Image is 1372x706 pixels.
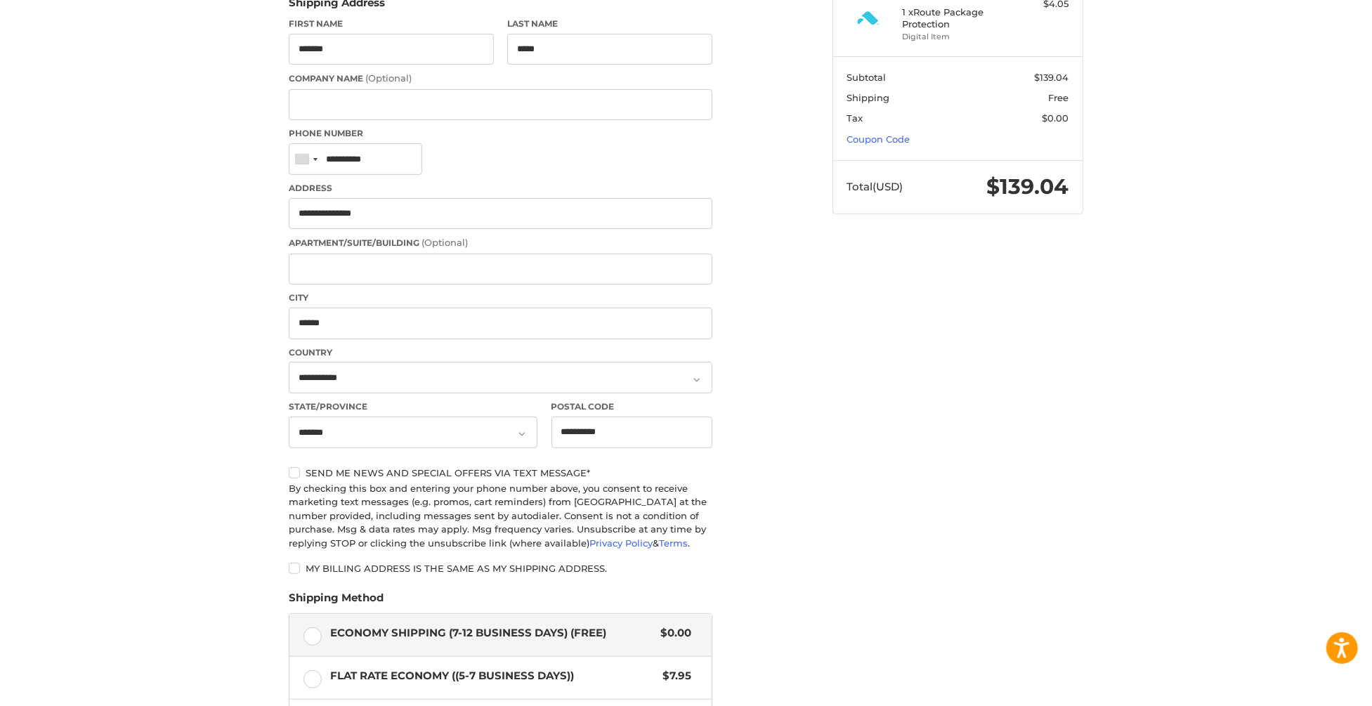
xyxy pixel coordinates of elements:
[1043,112,1069,124] span: $0.00
[422,237,468,248] small: (Optional)
[289,127,712,140] label: Phone Number
[331,668,656,684] span: Flat Rate Economy ((5-7 Business Days))
[655,668,691,684] span: $7.95
[589,537,653,549] a: Privacy Policy
[289,292,712,304] label: City
[507,18,712,30] label: Last Name
[847,180,903,193] span: Total (USD)
[289,18,494,30] label: First Name
[847,112,863,124] span: Tax
[289,182,712,195] label: Address
[903,6,1010,30] h4: 1 x Route Package Protection
[987,174,1069,200] span: $139.04
[289,236,712,250] label: Apartment/Suite/Building
[289,563,712,574] label: My billing address is the same as my shipping address.
[1049,92,1069,103] span: Free
[289,482,712,551] div: By checking this box and entering your phone number above, you consent to receive marketing text ...
[659,537,688,549] a: Terms
[847,92,890,103] span: Shipping
[551,400,713,413] label: Postal Code
[1035,72,1069,83] span: $139.04
[289,400,537,413] label: State/Province
[289,467,712,478] label: Send me news and special offers via text message*
[289,72,712,86] label: Company Name
[289,346,712,359] label: Country
[331,625,654,641] span: Economy Shipping (7-12 Business Days) (Free)
[289,590,384,613] legend: Shipping Method
[653,625,691,641] span: $0.00
[847,72,887,83] span: Subtotal
[847,133,910,145] a: Coupon Code
[365,72,412,84] small: (Optional)
[903,31,1010,43] li: Digital Item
